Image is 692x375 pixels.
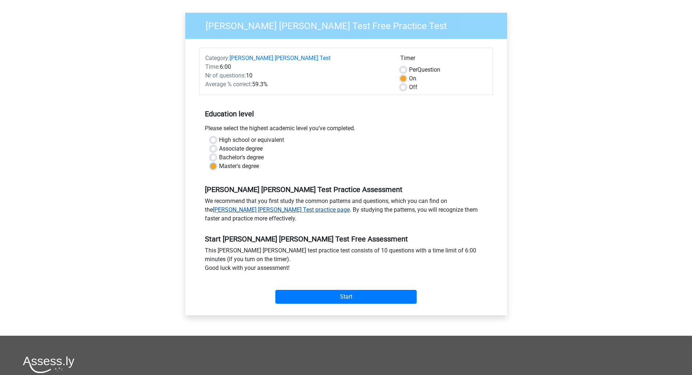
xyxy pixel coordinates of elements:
[230,55,331,61] a: [PERSON_NAME] [PERSON_NAME] Test
[275,290,417,304] input: Start
[200,80,395,89] div: 59.3%
[409,65,440,74] label: Question
[205,81,252,88] span: Average % correct:
[219,162,259,171] label: Master's degree
[409,66,417,73] span: Per
[205,63,220,70] span: Time:
[205,107,487,121] h5: Education level
[199,246,493,275] div: This [PERSON_NAME] [PERSON_NAME] test practice test consists of 10 questions with a time limit of...
[409,74,416,83] label: On
[219,153,264,162] label: Bachelor's degree
[199,124,493,136] div: Please select the highest academic level you’ve completed.
[205,235,487,243] h5: Start [PERSON_NAME] [PERSON_NAME] Test Free Assessment
[213,206,350,213] a: [PERSON_NAME] [PERSON_NAME] Test practice page
[409,83,417,92] label: Off
[200,71,395,80] div: 10
[219,144,263,153] label: Associate degree
[200,63,395,71] div: 6:00
[205,185,487,194] h5: [PERSON_NAME] [PERSON_NAME] Test Practice Assessment
[197,17,502,32] h3: [PERSON_NAME] [PERSON_NAME] Test Free Practice Test
[219,136,284,144] label: High school or equivalent
[205,55,230,61] span: Category:
[23,356,74,373] img: Assessly logo
[400,54,487,65] div: Timer
[205,72,246,79] span: Nr of questions:
[199,197,493,226] div: We recommend that you first study the common patterns and questions, which you can find on the . ...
